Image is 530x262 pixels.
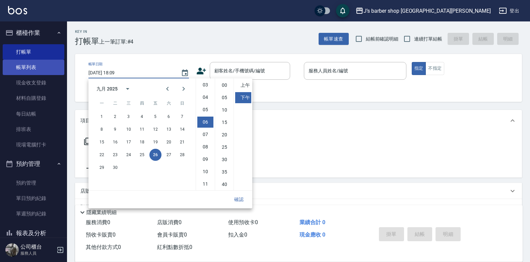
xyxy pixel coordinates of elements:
span: 會員卡販賣 0 [157,232,187,238]
span: 星期日 [176,96,188,110]
li: 9 hours [197,154,213,165]
li: 8 hours [197,141,213,152]
li: 15 minutes [216,117,233,128]
button: 26 [149,149,161,161]
p: 預收卡販賣 [80,204,106,211]
span: 現金應收 0 [300,232,325,238]
span: 預收卡販賣 0 [86,232,116,238]
button: 22 [96,149,108,161]
li: 25 minutes [216,142,233,153]
h5: 公司櫃台 [20,244,55,250]
li: 30 minutes [216,154,233,165]
span: 星期二 [109,96,121,110]
div: 店販銷售 [75,183,522,199]
li: 6 hours [197,117,213,128]
li: 3 hours [197,79,213,90]
li: 10 minutes [216,105,233,116]
button: 帳單速查 [319,33,349,45]
ul: Select minutes [215,78,234,190]
span: 上一筆訂單:#4 [99,38,134,46]
button: 報表及分析 [3,224,64,242]
ul: Select meridiem [234,78,252,190]
button: 30 [109,161,121,174]
span: 星期三 [123,96,135,110]
span: 使用預收卡 0 [228,219,258,225]
button: 確認 [228,193,250,206]
button: 6 [163,111,175,123]
button: 12 [149,123,161,135]
li: 35 minutes [216,167,233,178]
button: Previous month [159,81,176,97]
button: 20 [163,136,175,148]
button: 5 [149,111,161,123]
a: 帳單列表 [3,60,64,75]
span: 星期六 [163,96,175,110]
button: 登出 [496,5,522,17]
button: 27 [163,149,175,161]
button: 18 [136,136,148,148]
button: 預約管理 [3,155,64,173]
p: 隱藏業績明細 [86,209,117,216]
span: 星期一 [96,96,108,110]
span: 星期四 [136,96,148,110]
span: 其他付款方式 0 [86,244,121,250]
button: 指定 [412,62,426,75]
button: 1 [96,111,108,123]
li: 10 hours [197,166,213,177]
li: 下午 [235,92,251,103]
button: 4 [136,111,148,123]
a: 現場電腦打卡 [3,137,64,152]
span: 服務消費 0 [86,219,110,225]
button: 24 [123,149,135,161]
a: 每日結帳 [3,106,64,122]
p: 服務人員 [20,250,55,256]
button: 2 [109,111,121,123]
p: 項目消費 [80,117,101,124]
button: 10 [123,123,135,135]
span: 店販消費 0 [157,219,182,225]
button: 9 [109,123,121,135]
button: 29 [96,161,108,174]
a: 現金收支登錄 [3,75,64,90]
button: 11 [136,123,148,135]
img: Person [5,243,19,257]
div: 預收卡販賣 [75,199,522,215]
a: 打帳單 [3,44,64,60]
a: 預約管理 [3,175,64,191]
button: 23 [109,149,121,161]
button: 19 [149,136,161,148]
button: Next month [176,81,192,97]
a: 排班表 [3,122,64,137]
p: 店販銷售 [80,188,101,195]
li: 11 hours [197,179,213,190]
button: 25 [136,149,148,161]
span: 業績合計 0 [300,219,325,225]
li: 5 hours [197,104,213,115]
span: 連續打單結帳 [414,36,442,43]
div: 項目消費 [75,110,522,131]
label: 帳單日期 [88,62,103,67]
div: J’s barber shop [GEOGRAPHIC_DATA][PERSON_NAME] [363,7,491,15]
span: 星期五 [149,96,161,110]
div: 九月 2025 [96,85,118,92]
ul: Select hours [196,78,215,190]
a: 單週預約紀錄 [3,206,64,221]
a: 材料自購登錄 [3,90,64,106]
button: save [336,4,349,17]
li: 0 minutes [216,80,233,91]
button: 21 [176,136,188,148]
button: 15 [96,136,108,148]
a: 單日預約紀錄 [3,191,64,206]
span: 紅利點數折抵 0 [157,244,192,250]
button: 17 [123,136,135,148]
button: Choose date, selected date is 2025-09-26 [177,65,193,81]
button: 28 [176,149,188,161]
button: 不指定 [425,62,444,75]
span: 結帳前確認明細 [366,36,399,43]
button: 8 [96,123,108,135]
li: 上午 [235,80,251,91]
li: 5 minutes [216,92,233,103]
button: 16 [109,136,121,148]
button: J’s barber shop [GEOGRAPHIC_DATA][PERSON_NAME] [353,4,493,18]
button: 7 [176,111,188,123]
